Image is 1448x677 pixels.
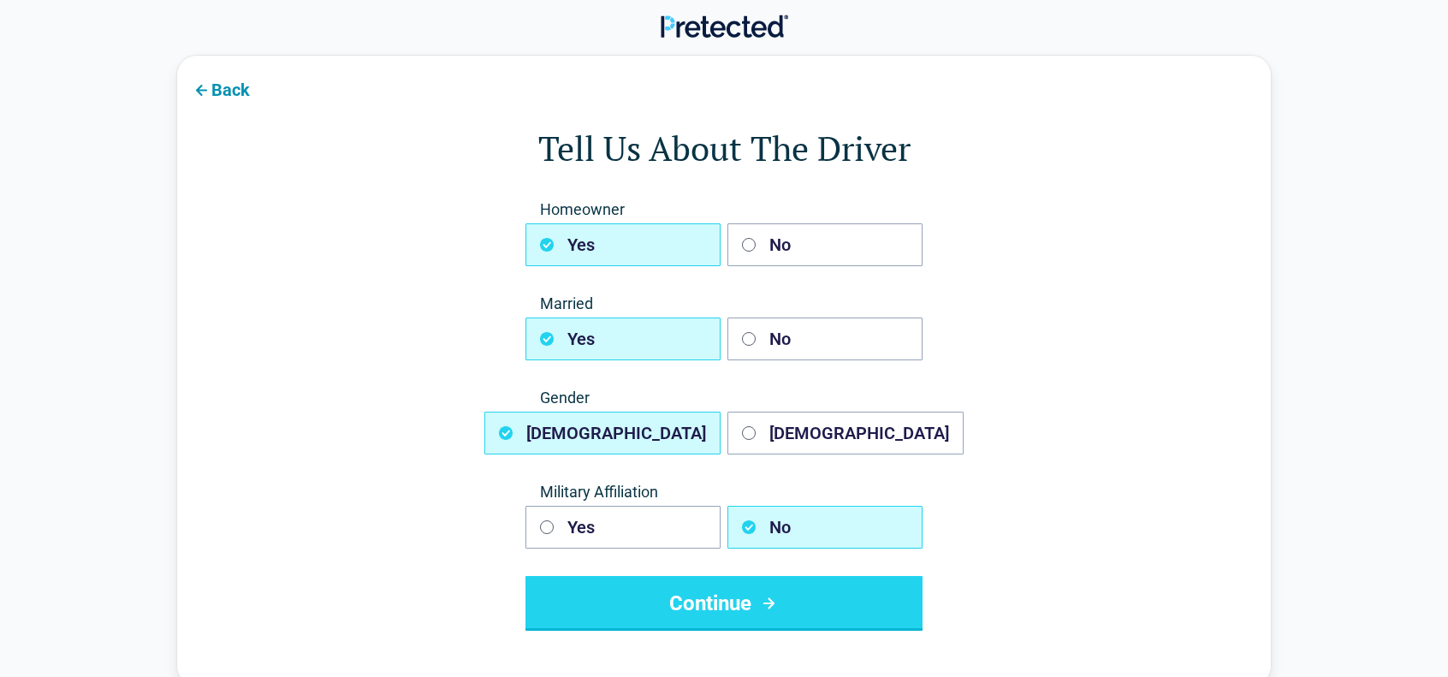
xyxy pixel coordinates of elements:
[727,412,964,454] button: [DEMOGRAPHIC_DATA]
[525,388,923,408] span: Gender
[727,223,923,266] button: No
[525,506,721,549] button: Yes
[525,223,721,266] button: Yes
[525,318,721,360] button: Yes
[246,124,1202,172] h1: Tell Us About The Driver
[525,199,923,220] span: Homeowner
[727,506,923,549] button: No
[525,294,923,314] span: Married
[525,482,923,502] span: Military Affiliation
[177,69,264,108] button: Back
[525,576,923,631] button: Continue
[727,318,923,360] button: No
[484,412,721,454] button: [DEMOGRAPHIC_DATA]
